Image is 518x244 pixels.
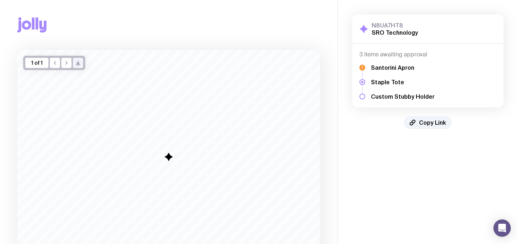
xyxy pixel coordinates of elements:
h4: 3 items awaiting approval [359,51,496,58]
button: />/> [73,58,83,68]
span: Copy Link [419,119,446,126]
h5: Staple Tote [371,78,435,86]
div: Open Intercom Messenger [493,219,511,237]
h2: SRO Technology [372,29,418,36]
g: /> /> [76,61,80,65]
h5: Custom Stubby Holder [371,93,435,100]
h5: Santorini Apron [371,64,435,71]
button: Copy Link [404,116,452,129]
div: 1 of 1 [25,58,48,68]
h3: N8UA7HT8 [372,22,418,29]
